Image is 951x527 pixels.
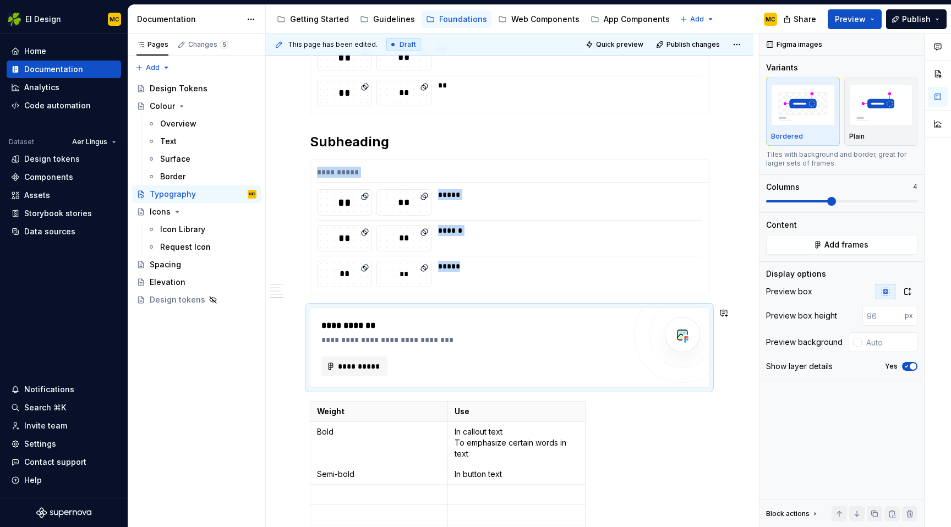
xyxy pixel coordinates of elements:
img: placeholder [849,85,913,125]
div: Text [160,136,177,147]
p: Bordered [771,132,803,141]
div: App Components [604,14,670,25]
div: Data sources [24,226,75,237]
span: Aer Lingus [72,138,107,146]
p: Weight [317,406,441,417]
p: Bold [317,426,441,437]
div: Analytics [24,82,59,93]
svg: Supernova Logo [36,507,91,518]
a: Icon Library [143,221,261,238]
div: Content [766,219,797,230]
h2: Subheading [310,133,709,151]
div: Tiles with background and border, great for larger sets of frames. [766,150,917,168]
div: MC [110,15,119,24]
a: Design Tokens [132,80,261,97]
div: Contact support [24,457,86,468]
a: Code automation [7,97,121,114]
div: Block actions [766,506,819,521]
button: Notifications [7,381,121,398]
button: Contact support [7,453,121,471]
img: placeholder [771,85,835,125]
div: Spacing [150,259,181,270]
div: Page tree [272,8,674,30]
a: Elevation [132,273,261,291]
button: Share [778,9,823,29]
a: Web Components [494,10,584,28]
div: Invite team [24,420,67,431]
a: Design tokens [132,291,261,309]
a: Getting Started [272,10,353,28]
p: Semi-bold [317,469,441,480]
label: Yes [885,362,898,371]
div: Icons [150,206,171,217]
div: Code automation [24,100,91,111]
div: Elevation [150,277,185,288]
div: MC [766,15,775,24]
a: Storybook stories [7,205,121,222]
div: Typography [150,189,196,200]
a: Guidelines [356,10,419,28]
a: Analytics [7,79,121,96]
span: 5 [220,40,228,49]
span: Add [146,63,160,72]
div: Getting Started [290,14,349,25]
div: Guidelines [373,14,415,25]
div: EI Design [25,14,61,25]
div: Block actions [766,509,810,518]
a: Documentation [7,61,121,78]
div: Web Components [511,14,580,25]
div: Assets [24,190,50,201]
a: TypographyMC [132,185,261,203]
a: Settings [7,435,121,453]
p: In button text [455,469,578,480]
div: Preview background [766,337,843,348]
img: 56b5df98-d96d-4d7e-807c-0afdf3bdaefa.png [8,13,21,26]
a: Request Icon [143,238,261,256]
button: EI DesignMC [2,7,125,31]
div: Columns [766,182,800,193]
span: Add [690,15,704,24]
a: Data sources [7,223,121,240]
button: Publish changes [653,37,725,52]
a: Home [7,42,121,60]
div: Border [160,171,185,182]
div: Help [24,475,42,486]
span: Share [794,14,816,25]
div: Variants [766,62,798,73]
button: Aer Lingus [67,134,121,150]
div: Dataset [9,138,34,146]
a: Spacing [132,256,261,273]
span: Publish [902,14,931,25]
a: Surface [143,150,261,168]
div: Notifications [24,384,74,395]
p: Plain [849,132,865,141]
a: Icons [132,203,261,221]
span: Draft [400,40,416,49]
div: Settings [24,438,56,449]
div: Pages [136,40,168,49]
button: placeholderBordered [766,78,840,146]
div: Search ⌘K [24,402,66,413]
p: Use [455,406,578,417]
div: Icon Library [160,224,205,235]
input: 96 [862,306,905,326]
input: Auto [862,332,917,352]
a: Overview [143,115,261,133]
p: In callout text To emphasize certain words in text [455,426,578,459]
button: placeholderPlain [844,78,918,146]
span: Preview [835,14,866,25]
button: Add [676,12,718,27]
button: Add [132,60,173,75]
div: Overview [160,118,196,129]
a: Colour [132,97,261,115]
a: Border [143,168,261,185]
div: Home [24,46,46,57]
a: Invite team [7,417,121,435]
span: Publish changes [666,40,720,49]
div: Foundations [439,14,487,25]
div: Page tree [132,80,261,309]
div: Design tokens [24,153,80,164]
a: Design tokens [7,150,121,168]
div: Preview box height [766,310,837,321]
